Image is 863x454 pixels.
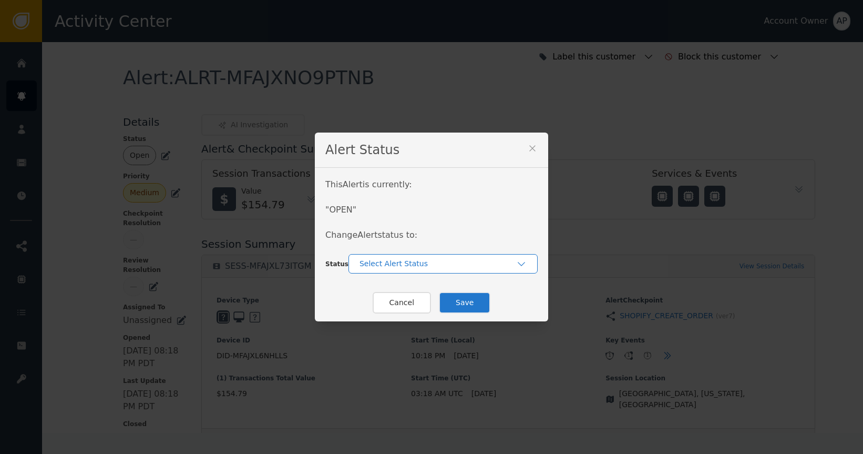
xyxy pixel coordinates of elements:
button: Save [439,292,490,314]
button: Cancel [373,292,431,314]
span: Status [325,260,348,268]
div: Alert Status [315,133,548,168]
span: " OPEN " [325,205,356,215]
button: Select Alert Status [348,254,538,274]
span: This Alert is currently: [325,179,412,189]
span: Change Alert status to: [325,230,417,240]
div: Select Alert Status [359,258,516,269]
